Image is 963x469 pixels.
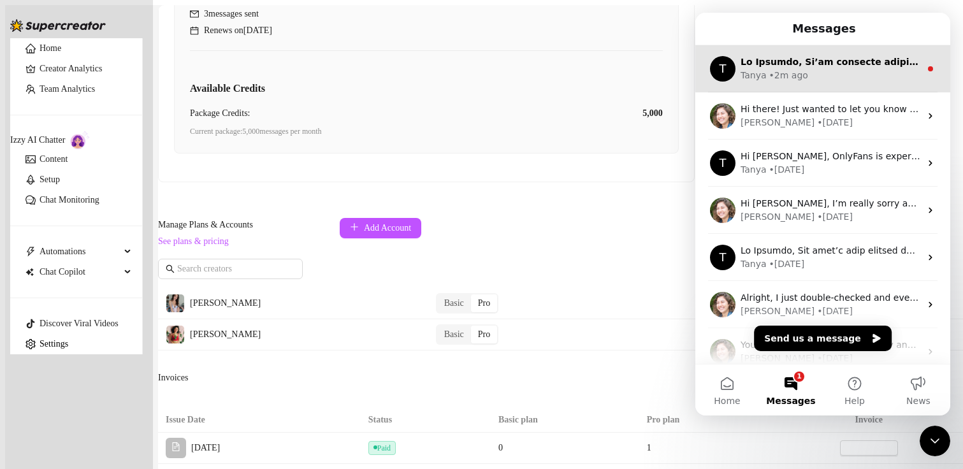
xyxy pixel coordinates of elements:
[171,442,180,451] span: file-text
[122,339,157,352] div: • [DATE]
[190,126,663,138] span: Current package: 5,000 messages per month
[40,175,60,184] a: Setup
[158,236,229,246] a: See plans & pricing
[350,222,359,231] span: plus
[15,326,40,352] img: Profile image for Ella
[166,294,184,312] img: Maki
[122,103,157,117] div: • [DATE]
[177,262,285,276] input: Search creators
[158,218,253,232] span: Manage Plans & Accounts
[211,384,235,393] span: News
[45,245,71,258] div: Tanya
[149,384,170,393] span: Help
[45,150,71,164] div: Tanya
[25,268,34,277] img: Chat Copilot
[845,441,893,455] span: View Invoice
[190,329,261,339] span: [PERSON_NAME]
[64,352,127,403] button: Messages
[642,108,663,118] strong: 5,000
[40,84,95,94] a: Team Analytics
[40,242,120,262] span: Automations
[436,293,499,314] div: segmented control
[122,292,157,305] div: • [DATE]
[166,264,175,273] span: search
[364,223,411,233] span: Add Account
[471,294,497,312] div: Pro
[437,326,471,343] div: Basic
[45,185,451,196] span: Hi [PERSON_NAME], I’m really sorry about that. What type of flow are you trying to create?
[166,326,184,343] img: maki
[437,294,471,312] div: Basic
[40,195,99,205] a: Chat Monitoring
[158,408,361,433] th: Issue Date
[361,408,491,433] th: Status
[491,408,639,433] th: Basic plan
[10,133,65,147] span: Izzy AI Chatter
[10,19,106,32] img: logo-BBDzfeDw.svg
[122,198,157,211] div: • [DATE]
[191,441,220,455] span: [DATE]
[25,247,36,257] span: thunderbolt
[40,319,119,328] a: Discover Viral Videos
[15,279,40,305] img: Profile image for Ella
[40,43,61,53] a: Home
[15,138,40,163] div: Profile image for Tanya
[15,232,40,257] div: Profile image for Tanya
[639,408,770,433] th: Pro plan
[45,292,119,305] div: [PERSON_NAME]
[45,103,119,117] div: [PERSON_NAME]
[45,339,119,352] div: [PERSON_NAME]
[45,327,359,337] span: You're welcome! Have a great day and if anything comes up, I'm here.
[70,131,90,149] img: AI Chatter
[74,150,110,164] div: • [DATE]
[74,245,110,258] div: • [DATE]
[190,81,663,96] h5: Available Credits
[190,10,199,18] span: mail
[190,26,199,35] span: calendar
[920,426,950,456] iframe: Intercom live chat
[40,154,68,164] a: Content
[45,280,577,290] span: Alright, I just double-checked and everything is working as expected. Let me know if you need hel...
[471,326,497,343] div: Pro
[190,108,250,118] span: Package Credits:
[190,298,261,308] span: [PERSON_NAME]
[204,7,259,21] span: 3 messages sent
[40,262,120,282] span: Chat Copilot
[840,440,898,456] a: View Invoice
[436,324,499,345] div: segmented control
[45,198,119,211] div: [PERSON_NAME]
[40,339,68,349] a: Settings
[377,444,391,452] span: Paid
[127,352,191,403] button: Help
[498,443,503,452] span: 0
[204,24,272,38] span: Renews on [DATE]
[40,59,132,79] a: Creator Analytics
[340,218,421,238] button: Add Account
[158,371,188,385] span: Invoices
[71,384,120,393] span: Messages
[15,185,40,210] img: Profile image for Ella
[59,313,196,338] button: Send us a message
[695,13,950,415] iframe: Intercom live chat
[191,352,255,403] button: News
[18,384,45,393] span: Home
[647,443,651,452] span: 1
